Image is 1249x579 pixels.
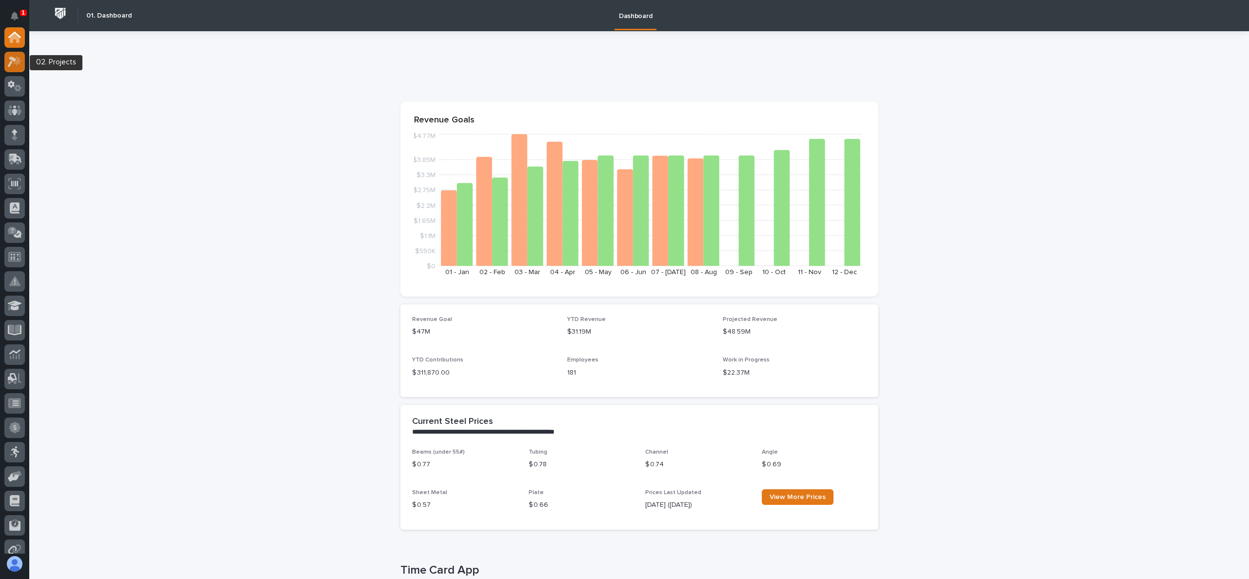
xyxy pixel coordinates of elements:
span: Work in Progress [723,357,770,363]
text: 11 - Nov [797,269,821,276]
p: $22.37M [723,368,867,378]
a: View More Prices [762,489,833,505]
p: $ 311,870.00 [412,368,556,378]
img: Workspace Logo [51,4,69,22]
tspan: $550K [415,247,436,254]
span: Plate [529,490,544,496]
span: Channel [645,449,668,455]
p: $ 0.77 [412,459,517,470]
text: 01 - Jan [445,269,469,276]
span: Angle [762,449,778,455]
p: $ 0.69 [762,459,867,470]
button: users-avatar [4,554,25,574]
text: 12 - Dec [832,269,857,276]
span: Tubing [529,449,547,455]
tspan: $0 [427,263,436,270]
tspan: $2.2M [416,202,436,209]
text: 07 - [DATE] [651,269,686,276]
text: 05 - May [584,269,611,276]
span: Projected Revenue [723,317,777,322]
span: Employees [567,357,598,363]
p: Revenue Goals [414,115,865,126]
text: 09 - Sep [725,269,753,276]
tspan: $3.85M [413,157,436,163]
span: Sheet Metal [412,490,447,496]
span: Prices Last Updated [645,490,701,496]
button: Notifications [4,6,25,26]
span: Beams (under 55#) [412,449,465,455]
text: 10 - Oct [762,269,786,276]
p: $ 0.78 [529,459,634,470]
span: View More Prices [770,494,826,500]
p: $48.59M [723,327,867,337]
h2: Current Steel Prices [412,417,493,427]
p: [DATE] ([DATE]) [645,500,750,510]
span: YTD Contributions [412,357,463,363]
text: 06 - Jun [620,269,646,276]
span: YTD Revenue [567,317,606,322]
span: Revenue Goal [412,317,452,322]
tspan: $2.75M [413,187,436,194]
p: $ 0.57 [412,500,517,510]
p: $31.19M [567,327,711,337]
p: 1 [21,9,25,16]
tspan: $1.1M [420,232,436,239]
p: $47M [412,327,556,337]
p: 181 [567,368,711,378]
tspan: $3.3M [416,172,436,179]
div: Notifications1 [12,12,25,27]
text: 02 - Feb [479,269,505,276]
tspan: $1.65M [414,217,436,224]
text: 04 - Apr [550,269,575,276]
text: 03 - Mar [515,269,540,276]
p: Time Card App [400,563,874,578]
text: 08 - Aug [690,269,716,276]
h2: 01. Dashboard [86,12,132,20]
tspan: $4.77M [413,133,436,140]
p: $ 0.66 [529,500,634,510]
p: $ 0.74 [645,459,750,470]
